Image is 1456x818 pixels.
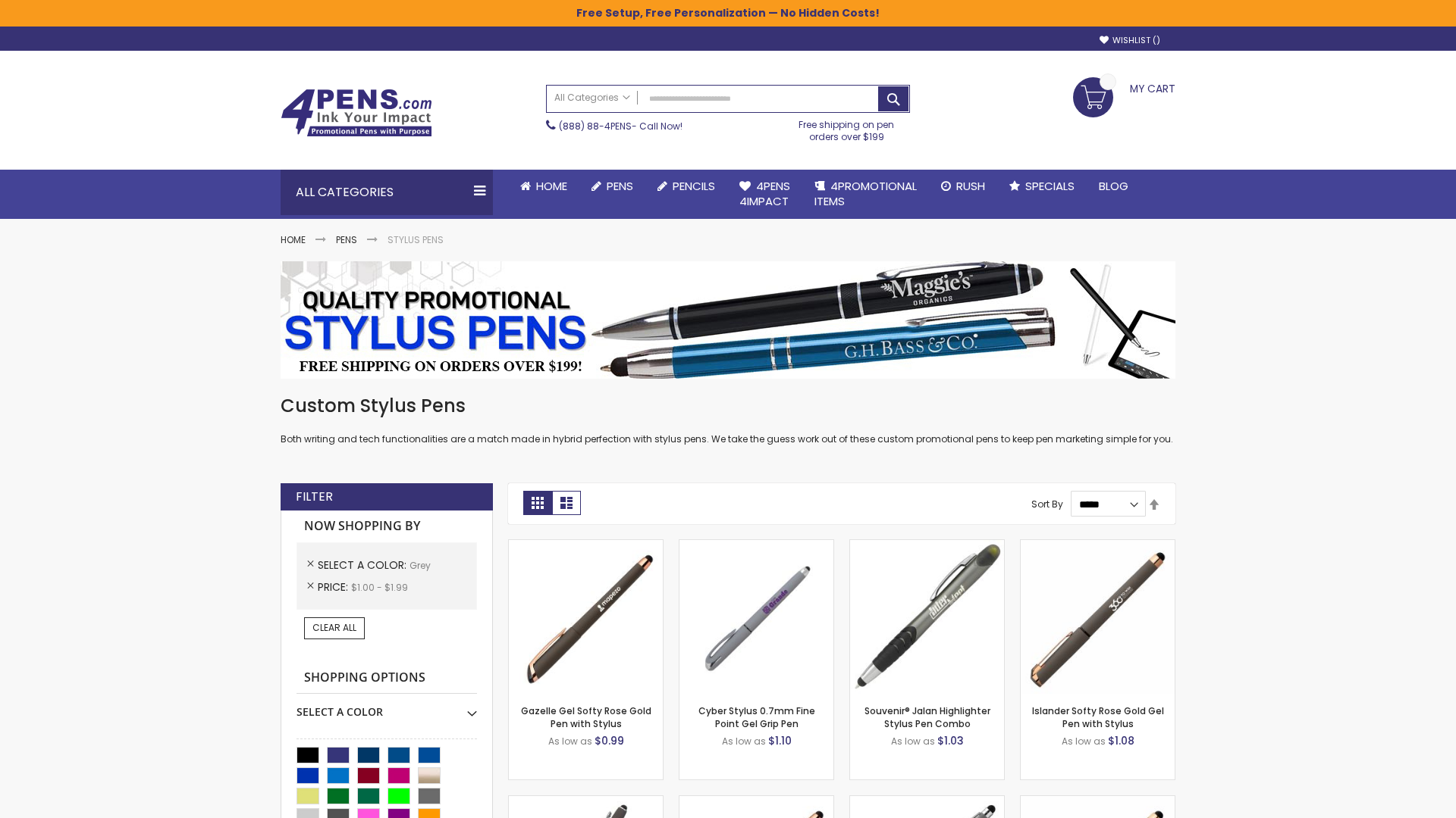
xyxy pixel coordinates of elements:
[509,795,663,808] a: Custom Soft Touch® Metal Pens with Stylus-Grey
[281,89,432,137] img: 4Pens Custom Pens and Promotional Products
[351,581,408,594] span: $1.00 - $1.99
[891,735,935,748] span: As low as
[864,704,990,729] a: Souvenir® Jalan Highlighter Stylus Pen Combo
[409,559,431,572] span: Grey
[956,178,985,194] span: Rush
[1087,170,1141,203] a: Blog
[997,170,1087,203] a: Specials
[281,261,1175,379] img: Stylus Pens
[548,735,592,748] span: As low as
[318,579,351,595] span: Price
[679,539,833,552] a: Cyber Stylus 0.7mm Fine Point Gel Grip Pen-Grey
[1031,498,1063,510] label: Sort By
[783,113,911,143] div: Free shipping on pen orders over $199
[850,539,1004,552] a: Souvenir® Jalan Highlighter Stylus Pen Combo-Grey
[547,86,638,111] a: All Categories
[1062,735,1106,748] span: As low as
[318,557,409,573] span: Select A Color
[850,540,1004,694] img: Souvenir® Jalan Highlighter Stylus Pen Combo-Grey
[388,233,444,246] strong: Stylus Pens
[645,170,727,203] a: Pencils
[727,170,802,219] a: 4Pens4impact
[1100,35,1160,46] a: Wishlist
[929,170,997,203] a: Rush
[698,704,815,729] a: Cyber Stylus 0.7mm Fine Point Gel Grip Pen
[850,795,1004,808] a: Minnelli Softy Pen with Stylus - Laser Engraved-Grey
[281,170,493,215] div: All Categories
[802,170,929,219] a: 4PROMOTIONALITEMS
[281,233,306,246] a: Home
[1021,539,1175,552] a: Islander Softy Rose Gold Gel Pen with Stylus-Grey
[722,735,766,748] span: As low as
[679,540,833,694] img: Cyber Stylus 0.7mm Fine Point Gel Grip Pen-Grey
[559,120,682,133] span: - Call Now!
[509,539,663,552] a: Gazelle Gel Softy Rose Gold Pen with Stylus-Grey
[281,394,1175,446] div: Both writing and tech functionalities are a match made in hybrid perfection with stylus pens. We ...
[508,170,579,203] a: Home
[1021,795,1175,808] a: Islander Softy Rose Gold Gel Pen with Stylus - ColorJet Imprint-Grey
[281,394,1175,418] h1: Custom Stylus Pens
[509,540,663,694] img: Gazelle Gel Softy Rose Gold Pen with Stylus-Grey
[739,178,790,209] span: 4Pens 4impact
[1021,540,1175,694] img: Islander Softy Rose Gold Gel Pen with Stylus-Grey
[297,694,477,720] div: Select A Color
[296,489,333,505] strong: Filter
[679,795,833,808] a: Gazelle Gel Softy Rose Gold Pen with Stylus - ColorJet-Grey
[297,662,477,695] strong: Shopping Options
[304,617,365,638] a: Clear All
[521,704,651,729] a: Gazelle Gel Softy Rose Gold Pen with Stylus
[607,178,633,194] span: Pens
[1032,704,1164,729] a: Islander Softy Rose Gold Gel Pen with Stylus
[312,621,356,634] span: Clear All
[673,178,715,194] span: Pencils
[336,233,357,246] a: Pens
[1025,178,1075,194] span: Specials
[579,170,645,203] a: Pens
[1099,178,1128,194] span: Blog
[559,120,632,133] a: (888) 88-4PENS
[297,510,477,542] strong: Now Shopping by
[1108,733,1134,748] span: $1.08
[554,92,630,104] span: All Categories
[768,733,792,748] span: $1.10
[523,491,552,515] strong: Grid
[595,733,624,748] span: $0.99
[814,178,917,209] span: 4PROMOTIONAL ITEMS
[536,178,567,194] span: Home
[937,733,964,748] span: $1.03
